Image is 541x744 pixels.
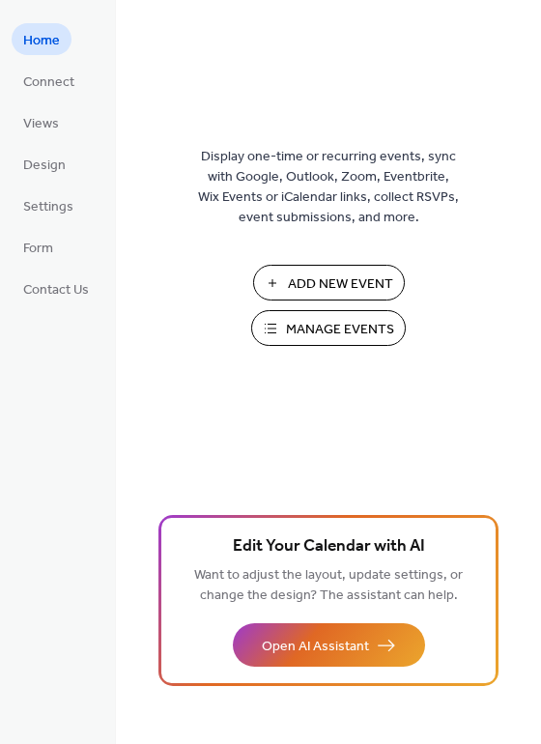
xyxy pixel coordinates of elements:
span: Settings [23,197,73,217]
a: Form [12,231,65,263]
span: Want to adjust the layout, update settings, or change the design? The assistant can help. [194,562,463,609]
span: Form [23,239,53,259]
button: Open AI Assistant [233,623,425,667]
span: Manage Events [286,320,394,340]
span: Display one-time or recurring events, sync with Google, Outlook, Zoom, Eventbrite, Wix Events or ... [198,147,459,228]
span: Design [23,156,66,176]
a: Design [12,148,77,180]
a: Views [12,106,71,138]
span: Views [23,114,59,134]
span: Add New Event [288,274,393,295]
span: Home [23,31,60,51]
a: Home [12,23,71,55]
a: Contact Us [12,272,100,304]
a: Connect [12,65,86,97]
span: Contact Us [23,280,89,300]
a: Settings [12,189,85,221]
button: Manage Events [251,310,406,346]
span: Open AI Assistant [262,637,369,657]
button: Add New Event [253,265,405,300]
span: Edit Your Calendar with AI [233,533,425,560]
span: Connect [23,72,74,93]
